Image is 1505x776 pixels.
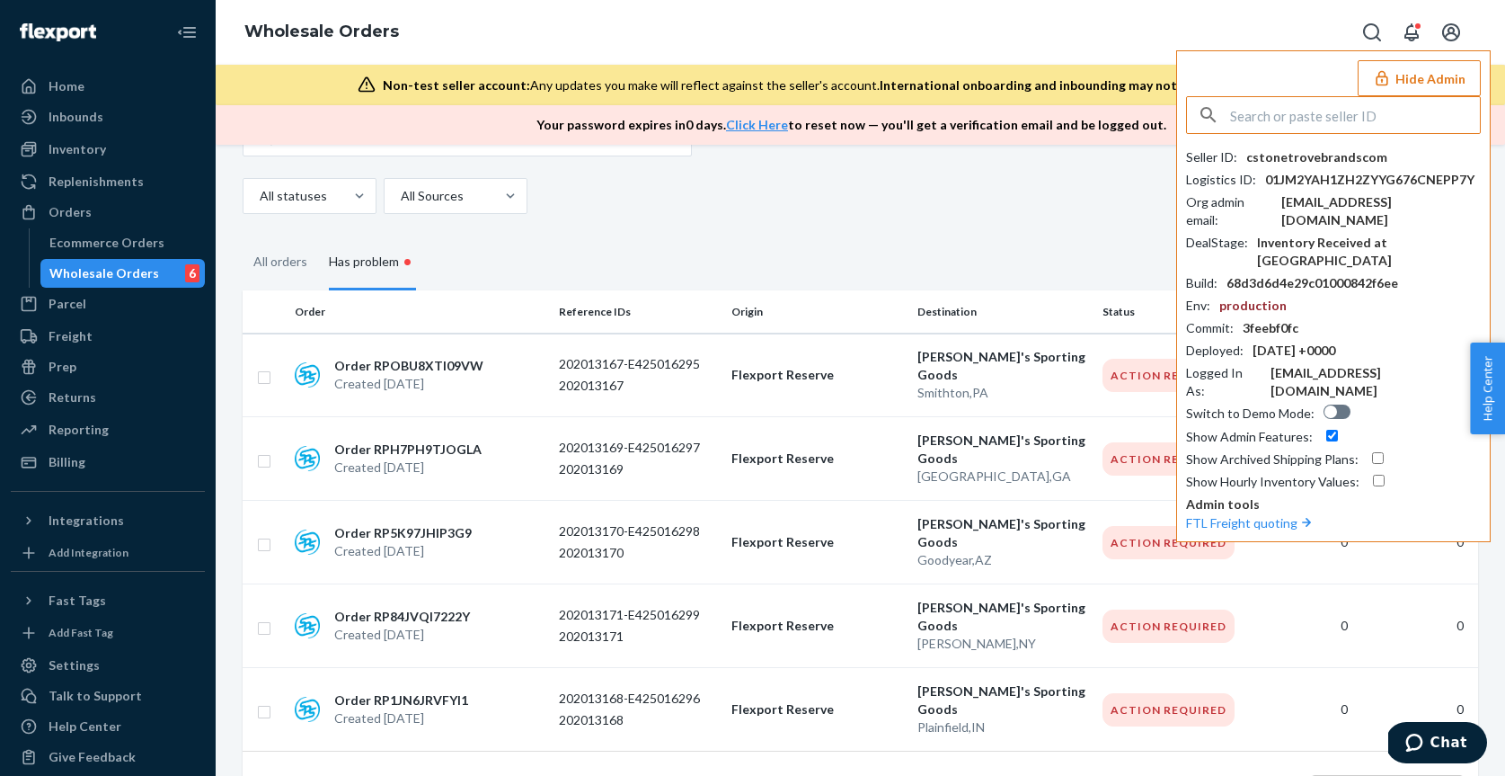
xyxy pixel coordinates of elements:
p: Created [DATE] [334,542,472,560]
img: sps-commerce logo [295,446,320,471]
th: Origin [724,290,909,334]
div: Help Center [49,718,121,736]
p: Created [DATE] [334,709,468,727]
p: 202013171-E425016299 [559,606,703,624]
div: 01JM2YAH1ZH2ZYYG676CNEPP7Y [1265,171,1474,189]
a: Add Integration [11,542,205,564]
img: sps-commerce logo [295,697,320,722]
div: Action Required [1102,693,1235,727]
div: Env : [1186,297,1210,315]
button: Fast Tags [11,586,205,615]
p: Admin tools [1186,495,1481,513]
div: • [399,250,416,273]
div: [DATE] +0000 [1253,342,1335,360]
div: Build : [1186,274,1217,292]
p: Order RPH7PH9TJOGLA [334,441,482,459]
p: [PERSON_NAME]'s Sporting Goods [917,599,1088,635]
span: International onboarding and inbounding may not work during impersonation. [880,77,1345,93]
p: Order RPOBU8XTI09VW [334,357,483,375]
div: Deployed : [1186,342,1244,360]
p: Flexport Reserve [731,617,902,635]
p: Flexport Reserve [731,450,902,468]
div: Any updates you make will reflect against the seller's account. [383,76,1345,94]
div: cstonetrovebrandscom [1246,148,1387,166]
th: Destination [910,290,1095,334]
div: DealStage : [1186,234,1248,252]
div: Talk to Support [49,687,142,705]
div: Action Required [1102,442,1235,476]
img: sps-commerce logo [295,613,320,638]
div: Action Required [1102,359,1235,392]
p: Order RP84JVQI7222Y [334,608,470,626]
div: Integrations [49,512,124,530]
p: 202013170 [559,544,703,562]
p: [PERSON_NAME]'s Sporting Goods [917,432,1088,468]
a: Inventory [11,135,205,164]
div: Action Required [1102,610,1235,643]
div: Inventory Received at [GEOGRAPHIC_DATA] [1257,234,1481,270]
button: Integrations [11,506,205,535]
button: Talk to Support [11,682,205,710]
div: Fast Tags [49,592,106,610]
a: Home [11,72,205,101]
th: Reference IDs [552,290,725,334]
a: Orders [11,198,205,227]
p: [PERSON_NAME]'s Sporting Goods [917,515,1088,551]
div: Reporting [49,421,109,439]
div: [EMAIL_ADDRESS][DOMAIN_NAME] [1270,364,1481,400]
button: Open account menu [1433,14,1469,50]
div: Action Required [1102,526,1235,559]
div: Inbounds [49,108,103,126]
td: 0 [1268,668,1354,752]
button: Close Navigation [169,14,205,50]
td: 0 [1355,668,1479,752]
div: Add Fast Tag [49,625,113,640]
button: Open Search Box [1354,14,1390,50]
div: Seller ID : [1186,148,1237,166]
div: Commit : [1186,319,1234,337]
button: Open notifications [1394,14,1430,50]
p: Created [DATE] [334,375,483,393]
p: 202013168-E425016296 [559,690,703,708]
input: All Sources [399,187,401,205]
p: Order RP1JN6JRVFYI1 [334,691,468,709]
a: Ecommerce Orders [40,228,206,257]
button: Hide Admin [1358,60,1481,96]
div: All orders [253,238,307,285]
p: 202013168 [559,711,703,729]
td: 0 [1268,501,1354,584]
div: Prep [49,358,76,376]
p: 202013171 [559,628,703,646]
a: Click Here [726,117,788,132]
a: Freight [11,322,205,351]
div: Logged In As : [1186,364,1262,400]
a: Returns [11,383,205,412]
div: Orders [49,203,92,221]
iframe: Opens a widget where you can chat to one of our agents [1388,722,1487,767]
p: Your password expires in 0 days . to reset now — you'll get a verification email and be logged out. [536,116,1166,134]
a: Replenishments [11,167,205,196]
a: Reporting [11,415,205,444]
div: Show Hourly Inventory Values : [1186,473,1359,491]
a: Billing [11,448,205,477]
p: 202013169 [559,460,703,478]
div: Logistics ID : [1186,171,1256,189]
div: Add Integration [49,545,128,560]
p: Plainfield , IN [917,718,1088,736]
div: Show Archived Shipping Plans : [1186,450,1359,468]
th: Status [1095,290,1269,334]
img: Flexport logo [20,23,96,41]
p: 202013170-E425016298 [559,522,703,540]
p: [GEOGRAPHIC_DATA] , GA [917,468,1088,486]
button: Help Center [1470,343,1505,434]
p: 202013169-E425016297 [559,439,703,457]
div: Replenishments [49,173,144,191]
td: 0 [1355,584,1479,668]
p: Flexport Reserve [731,700,902,718]
div: Inventory [49,140,106,158]
input: All statuses [258,187,260,205]
div: Org admin email : [1186,193,1272,229]
div: Billing [49,453,85,471]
